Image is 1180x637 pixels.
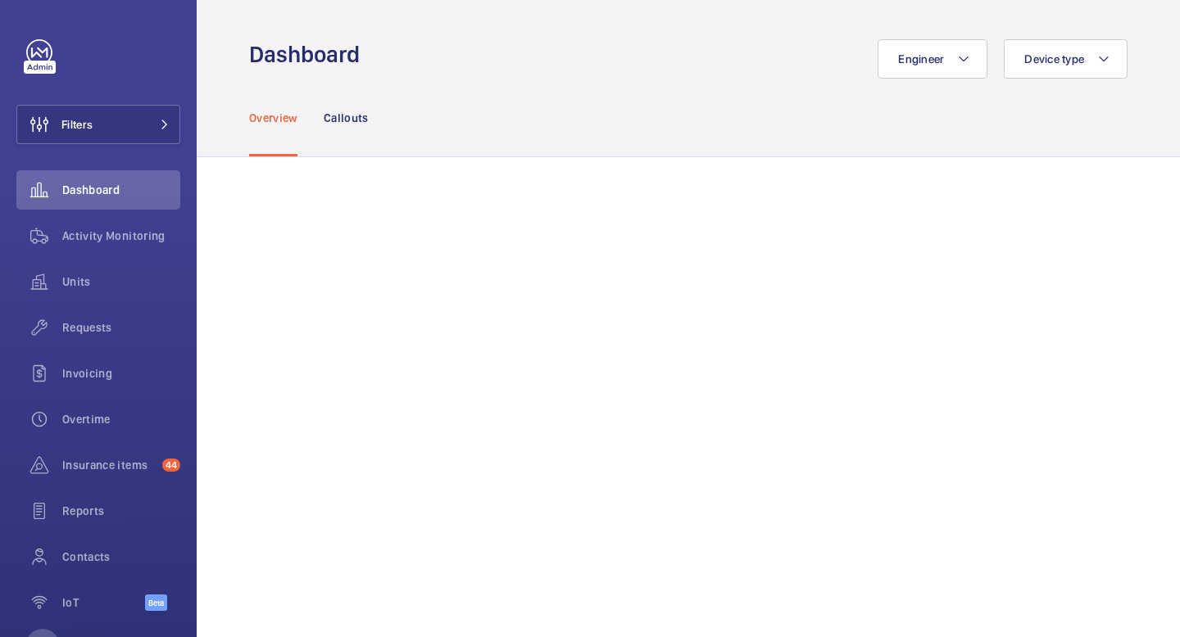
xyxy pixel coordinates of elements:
[249,110,297,126] p: Overview
[162,459,180,472] span: 44
[1024,52,1084,66] span: Device type
[62,365,180,382] span: Invoicing
[62,457,156,473] span: Insurance items
[61,116,93,133] span: Filters
[62,503,180,519] span: Reports
[62,182,180,198] span: Dashboard
[62,549,180,565] span: Contacts
[878,39,987,79] button: Engineer
[62,319,180,336] span: Requests
[62,411,180,427] span: Overtime
[898,52,944,66] span: Engineer
[145,594,167,611] span: Beta
[62,273,180,290] span: Units
[324,110,369,126] p: Callouts
[62,594,145,611] span: IoT
[62,228,180,244] span: Activity Monitoring
[249,39,370,70] h1: Dashboard
[1004,39,1128,79] button: Device type
[16,105,180,144] button: Filters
